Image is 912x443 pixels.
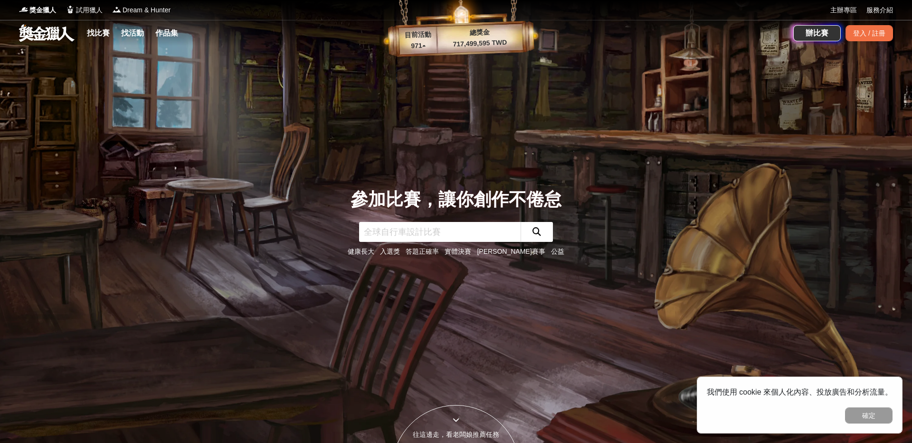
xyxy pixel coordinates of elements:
span: 試用獵人 [76,5,103,15]
div: 參加比賽，讓你創作不倦怠 [348,186,564,213]
a: 實體決賽 [445,248,471,255]
p: 717,499,595 TWD [437,37,523,50]
a: Logo試用獵人 [66,5,103,15]
a: 答題正確率 [406,248,439,255]
span: 獎金獵人 [29,5,56,15]
p: 總獎金 [437,26,522,39]
div: 往這邊走，看老闆娘推薦任務 [392,430,520,440]
p: 971 ▴ [399,40,437,52]
a: Logo獎金獵人 [19,5,56,15]
a: [PERSON_NAME]賽事 [477,248,545,255]
p: 目前活動 [399,29,437,41]
span: Dream & Hunter [123,5,171,15]
a: 健康長大 [348,248,374,255]
a: 公益 [551,248,564,255]
a: 辦比賽 [793,25,841,41]
button: 確定 [845,407,893,424]
span: 我們使用 cookie 來個人化內容、投放廣告和分析流量。 [707,388,893,396]
a: 作品集 [152,27,182,40]
a: 入選獎 [380,248,400,255]
a: 找比賽 [83,27,114,40]
a: 服務介紹 [866,5,893,15]
img: Logo [66,5,75,14]
a: 找活動 [117,27,148,40]
img: Logo [19,5,28,14]
a: LogoDream & Hunter [112,5,171,15]
input: 全球自行車設計比賽 [359,222,521,242]
div: 登入 / 註冊 [845,25,893,41]
img: Logo [112,5,122,14]
a: 主辦專區 [830,5,857,15]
